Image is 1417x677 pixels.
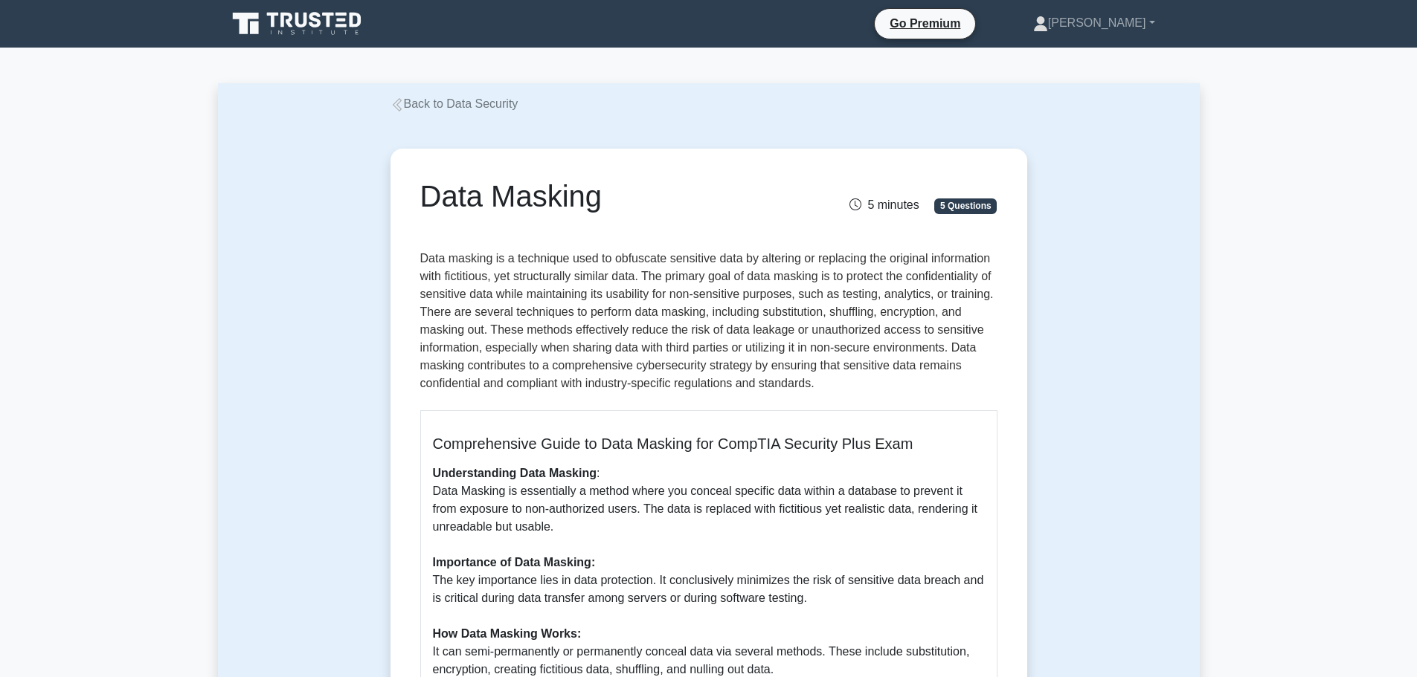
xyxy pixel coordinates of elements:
[433,467,597,479] b: Understanding Data Masking
[420,250,997,398] p: Data masking is a technique used to obfuscate sensitive data by altering or replacing the origina...
[849,198,919,211] span: 5 minutes
[934,198,997,213] span: 5 Questions
[391,97,518,110] a: Back to Data Security
[997,8,1191,38] a: [PERSON_NAME]
[433,435,985,453] h5: Comprehensive Guide to Data Masking for CompTIA Security Plus Exam
[881,14,969,33] a: Go Premium
[420,178,799,214] h1: Data Masking
[433,627,582,640] b: How Data Masking Works:
[433,556,596,569] b: Importance of Data Masking:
